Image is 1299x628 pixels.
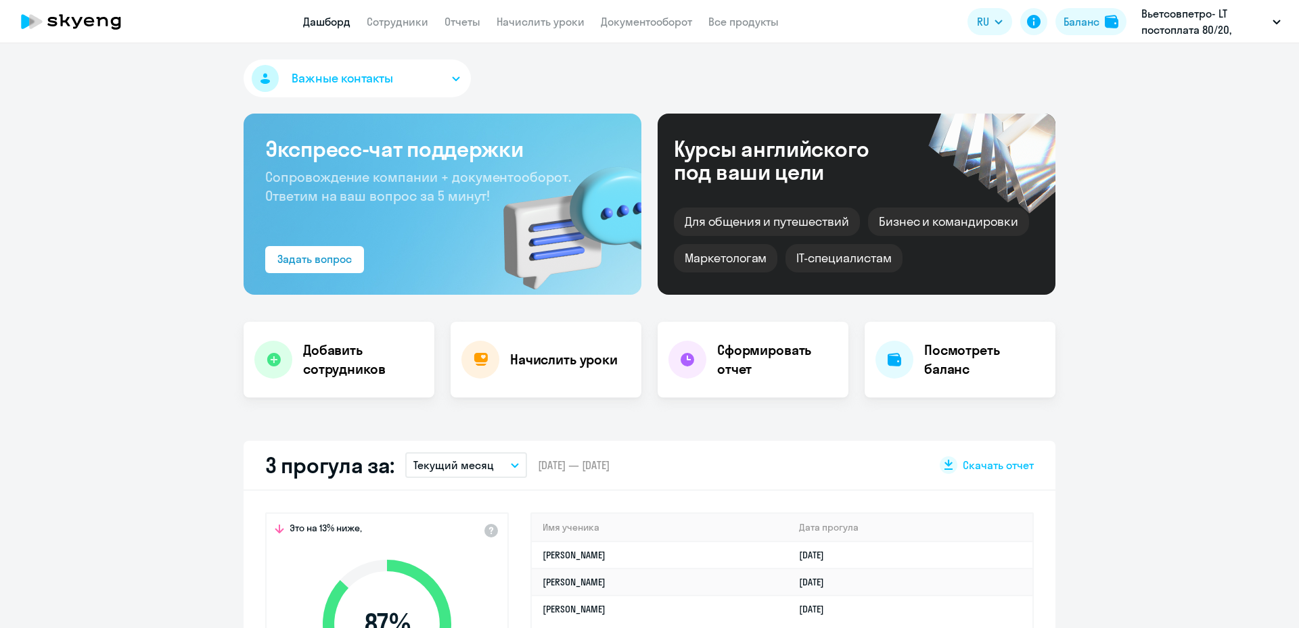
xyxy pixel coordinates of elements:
div: Задать вопрос [277,251,352,267]
span: Важные контакты [292,70,393,87]
h4: Сформировать отчет [717,341,838,379]
img: bg-img [484,143,641,295]
a: Сотрудники [367,15,428,28]
a: Все продукты [708,15,779,28]
button: RU [967,8,1012,35]
button: Задать вопрос [265,246,364,273]
div: Бизнес и командировки [868,208,1029,236]
a: [PERSON_NAME] [543,576,606,588]
th: Имя ученика [532,514,788,541]
h2: 3 прогула за: [265,452,394,479]
a: [DATE] [799,549,835,561]
h4: Начислить уроки [510,350,618,369]
h4: Посмотреть баланс [924,341,1045,379]
div: Курсы английского под ваши цели [674,137,905,183]
a: [PERSON_NAME] [543,603,606,615]
th: Дата прогула [788,514,1032,541]
h4: Добавить сотрудников [303,341,424,379]
button: Вьетсовпетро- LT постоплата 80/20, Вьетсовпетро [1135,5,1287,38]
a: [PERSON_NAME] [543,549,606,561]
button: Важные контакты [244,59,471,97]
button: Балансbalance [1055,8,1126,35]
p: Текущий месяц [413,457,494,473]
div: Баланс [1064,14,1099,30]
button: Текущий месяц [405,452,527,478]
h3: Экспресс-чат поддержки [265,135,620,162]
div: Для общения и путешествий [674,208,860,236]
a: Отчеты [445,15,480,28]
a: Документооборот [601,15,692,28]
span: Сопровождение компании + документооборот. Ответим на ваш вопрос за 5 минут! [265,168,571,204]
span: Это на 13% ниже, [290,522,362,538]
a: Начислить уроки [497,15,585,28]
a: [DATE] [799,576,835,588]
a: Дашборд [303,15,350,28]
img: balance [1105,15,1118,28]
span: [DATE] — [DATE] [538,458,610,473]
span: RU [977,14,989,30]
a: [DATE] [799,603,835,615]
div: IT-специалистам [785,244,902,272]
div: Маркетологам [674,244,777,272]
span: Скачать отчет [963,458,1034,473]
p: Вьетсовпетро- LT постоплата 80/20, Вьетсовпетро [1141,5,1267,38]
